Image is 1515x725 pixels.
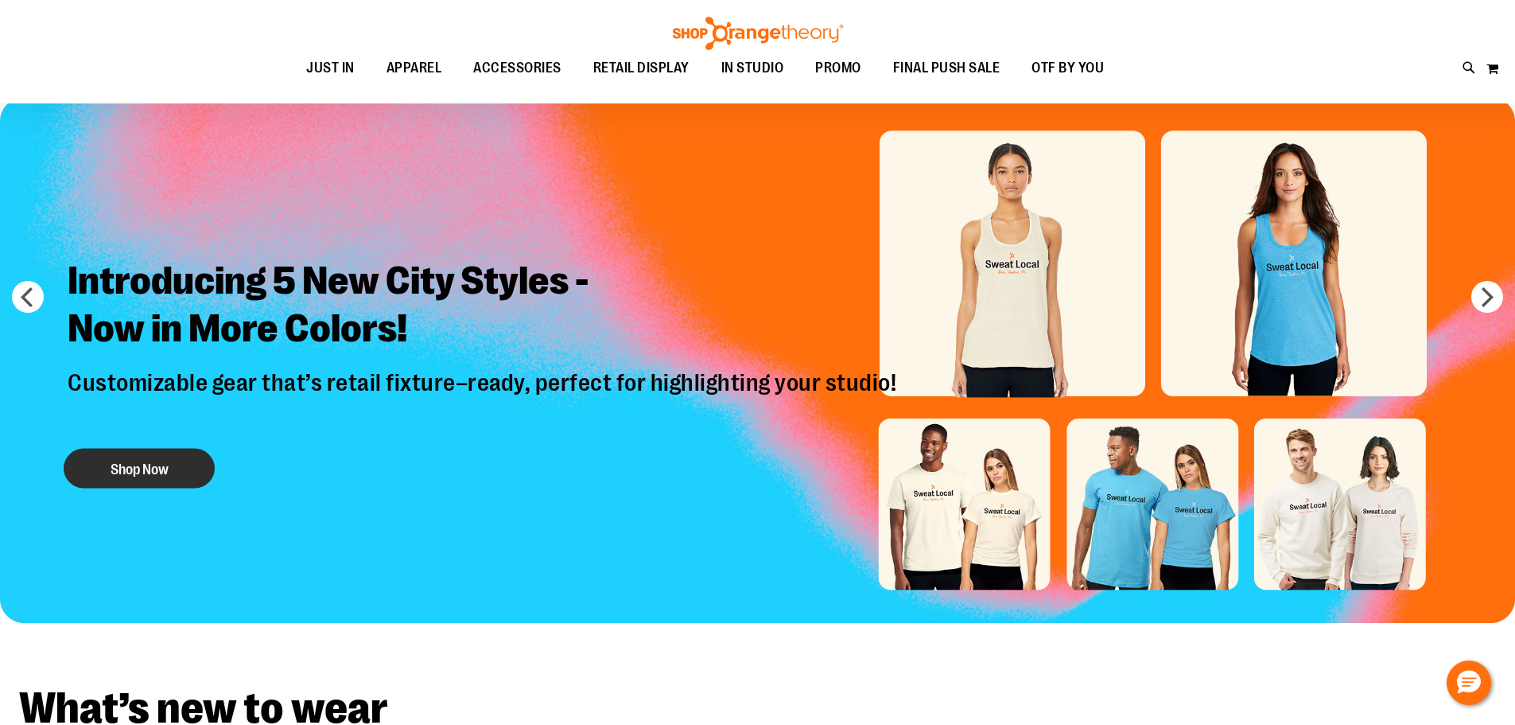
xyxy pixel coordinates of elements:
img: Shop Orangetheory [670,17,845,50]
button: Hello, have a question? Let’s chat. [1447,661,1491,705]
p: Customizable gear that’s retail fixture–ready, perfect for highlighting your studio! [56,368,912,432]
h2: Introducing 5 New City Styles - Now in More Colors! [56,244,912,368]
a: APPAREL [371,50,458,87]
a: OTF BY YOU [1016,50,1120,87]
span: IN STUDIO [721,50,784,86]
a: JUST IN [290,50,371,87]
span: FINAL PUSH SALE [893,50,1000,86]
span: ACCESSORIES [473,50,561,86]
span: RETAIL DISPLAY [593,50,690,86]
span: OTF BY YOU [1031,50,1104,86]
span: APPAREL [387,50,442,86]
a: ACCESSORIES [457,50,577,87]
span: PROMO [815,50,861,86]
button: next [1471,281,1503,313]
a: FINAL PUSH SALE [877,50,1016,87]
span: JUST IN [306,50,355,86]
a: IN STUDIO [705,50,800,87]
button: prev [12,281,44,313]
a: PROMO [799,50,877,87]
a: Introducing 5 New City Styles -Now in More Colors! Customizable gear that’s retail fixture–ready,... [56,244,912,496]
a: RETAIL DISPLAY [577,50,705,87]
button: Shop Now [64,448,215,488]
